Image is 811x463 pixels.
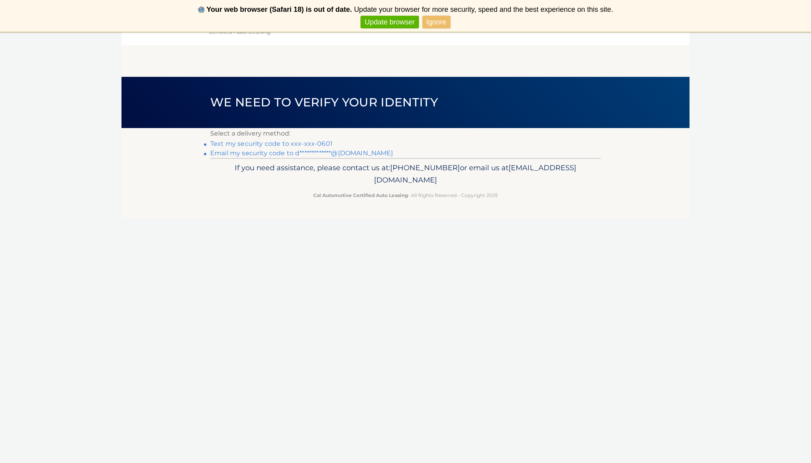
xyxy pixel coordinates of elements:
p: If you need assistance, please contact us at: or email us at [215,162,596,187]
a: Text my security code to xxx-xxx-0601 [210,140,333,147]
span: Update your browser for more security, speed and the best experience on this site. [354,6,613,13]
strong: Cal Automotive Certified Auto Leasing [313,192,408,198]
a: Update browser [361,16,419,29]
p: Select a delivery method: [210,128,601,139]
p: - All Rights Reserved - Copyright 2025 [215,191,596,199]
a: Ignore [422,16,450,29]
b: Your web browser (Safari 18) is out of date. [207,6,352,13]
span: [PHONE_NUMBER] [390,163,460,172]
span: We need to verify your identity [210,95,438,110]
